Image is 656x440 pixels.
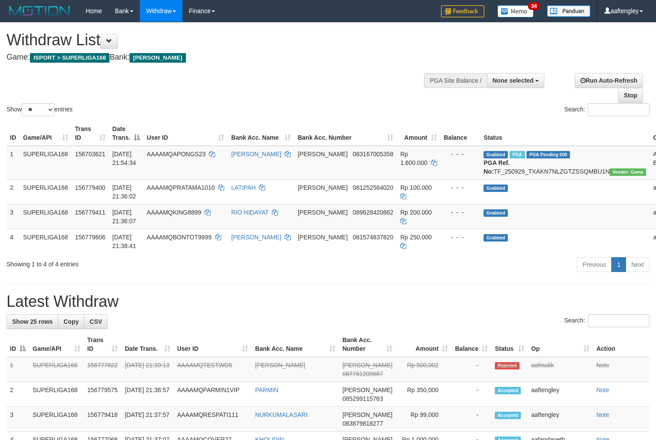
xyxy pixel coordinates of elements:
th: Status: activate to sort column ascending [491,332,528,357]
span: Grabbed [484,151,508,158]
div: - - - [444,208,477,217]
a: Note [596,386,610,393]
th: ID: activate to sort column descending [7,332,29,357]
span: Accepted [495,387,521,394]
img: panduan.png [547,5,590,17]
span: ISPORT > SUPERLIGA168 [30,53,109,63]
td: SUPERLIGA168 [20,204,72,229]
a: Note [596,411,610,418]
span: Copy 081252564020 to clipboard [353,184,393,191]
th: ID [7,121,20,146]
span: Copy 083167005358 to clipboard [353,151,393,158]
td: SUPERLIGA168 [20,179,72,204]
b: PGA Ref. No: [484,159,510,175]
span: [PERSON_NAME] [298,184,348,191]
span: Copy 087761209687 to clipboard [342,370,383,377]
div: - - - [444,150,477,158]
span: Rp 100.000 [400,184,431,191]
a: [PERSON_NAME] [255,362,305,369]
a: NURKUMALASARI [255,411,308,418]
th: Game/API: activate to sort column ascending [29,332,84,357]
td: Rp 500,002 [396,357,451,382]
a: Stop [618,88,643,103]
span: [DATE] 21:36:02 [113,184,136,200]
a: Copy [58,314,84,329]
td: aaftengley [528,382,593,407]
span: Rejected [495,362,519,369]
span: 156779400 [75,184,106,191]
a: Note [596,362,610,369]
td: aaftengley [528,407,593,432]
img: Button%20Memo.svg [497,5,534,17]
img: MOTION_logo.png [7,4,73,17]
span: Show 25 rows [12,318,53,325]
span: Rp 250.000 [400,234,431,241]
a: [PERSON_NAME] [231,234,281,241]
span: AAAAMQBONTOT9999 [147,234,212,241]
a: [PERSON_NAME] [231,151,281,158]
th: Status [480,121,649,146]
td: SUPERLIGA168 [29,382,84,407]
label: Search: [564,103,649,116]
button: None selected [487,73,545,88]
a: PARMIN [255,386,278,393]
h1: Latest Withdraw [7,293,649,310]
a: Previous [577,257,612,272]
td: 4 [7,229,20,254]
td: 156779418 [84,407,122,432]
span: [PERSON_NAME] [298,234,348,241]
span: None selected [493,77,534,84]
th: Amount: activate to sort column ascending [396,332,451,357]
td: [DATE] 21:39:13 [121,357,173,382]
span: [PERSON_NAME] [298,209,348,216]
span: 156779606 [75,234,106,241]
span: Copy 089628420862 to clipboard [353,209,393,216]
th: User ID: activate to sort column ascending [143,121,228,146]
td: [DATE] 21:38:57 [121,382,173,407]
td: 1 [7,357,29,382]
span: [PERSON_NAME] [342,386,392,393]
span: Grabbed [484,185,508,192]
span: [DATE] 21:36:07 [113,209,136,225]
a: LATIPAH [231,184,255,191]
span: PGA Pending [527,151,570,158]
th: Date Trans.: activate to sort column descending [109,121,143,146]
img: Feedback.jpg [441,5,484,17]
th: Amount: activate to sort column ascending [397,121,440,146]
td: Rp 350,000 [396,382,451,407]
th: Action [593,332,649,357]
select: Showentries [22,103,54,116]
span: AAAAMQAPONGS23 [147,151,205,158]
td: 2 [7,179,20,204]
td: 156779575 [84,382,122,407]
td: - [451,407,491,432]
h4: Game: Bank: [7,53,429,62]
a: RIO HIDAYAT [231,209,268,216]
span: Grabbed [484,209,508,217]
a: 1 [611,257,626,272]
td: SUPERLIGA168 [20,229,72,254]
td: SUPERLIGA168 [29,357,84,382]
td: Rp 99,000 [396,407,451,432]
h1: Withdraw List [7,31,429,49]
span: AAAAMQPRATAMA1010 [147,184,215,191]
span: [PERSON_NAME] [342,411,392,418]
span: Vendor URL: https://trx31.1velocity.biz [610,168,646,176]
th: Trans ID: activate to sort column ascending [72,121,109,146]
td: 156777822 [84,357,122,382]
a: Next [626,257,649,272]
span: Copy [63,318,79,325]
div: - - - [444,183,477,192]
td: 3 [7,407,29,432]
span: Rp 1.600.000 [400,151,427,166]
span: Copy 081574837820 to clipboard [353,234,393,241]
th: Bank Acc. Name: activate to sort column ascending [252,332,339,357]
span: [PERSON_NAME] [298,151,348,158]
span: AAAAMQKING8899 [147,209,201,216]
td: 3 [7,204,20,229]
td: - [451,382,491,407]
th: Bank Acc. Number: activate to sort column ascending [339,332,396,357]
span: 34 [528,2,540,10]
span: Grabbed [484,234,508,242]
span: [PERSON_NAME] [129,53,186,63]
